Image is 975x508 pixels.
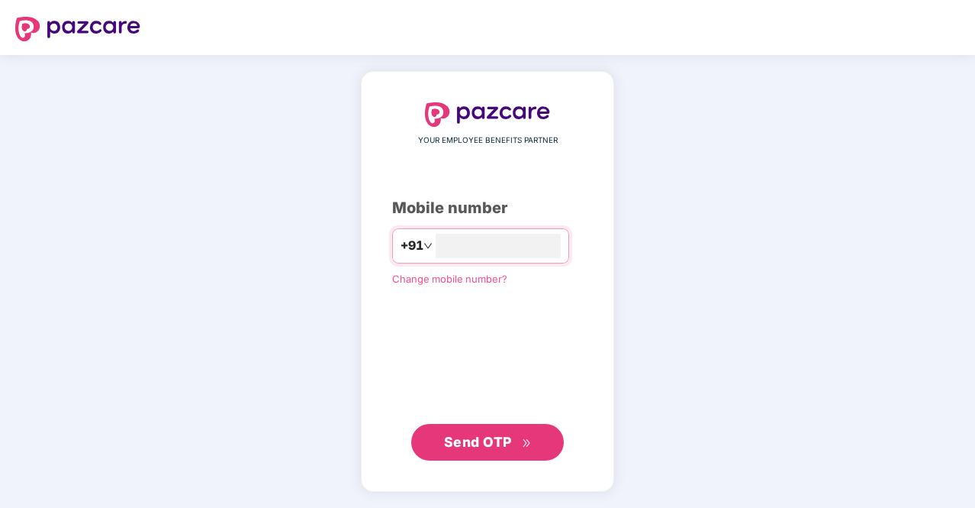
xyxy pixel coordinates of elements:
[425,102,550,127] img: logo
[423,241,433,251] span: down
[522,438,532,448] span: double-right
[444,434,512,450] span: Send OTP
[401,236,423,255] span: +91
[418,134,558,147] span: YOUR EMPLOYEE BENEFITS PARTNER
[411,424,564,461] button: Send OTPdouble-right
[15,17,140,41] img: logo
[392,196,583,220] div: Mobile number
[392,273,507,285] a: Change mobile number?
